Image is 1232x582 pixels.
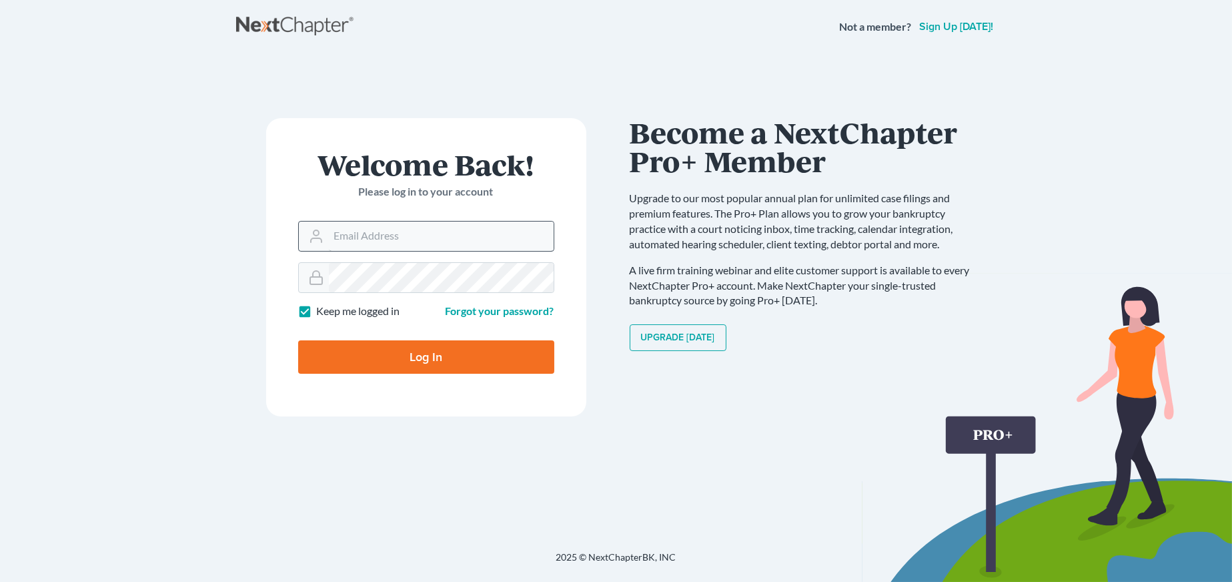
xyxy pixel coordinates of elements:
[630,191,983,252] p: Upgrade to our most popular annual plan for unlimited case filings and premium features. The Pro+...
[917,21,997,32] a: Sign up [DATE]!
[236,551,997,575] div: 2025 © NextChapterBK, INC
[317,304,400,319] label: Keep me logged in
[298,184,554,200] p: Please log in to your account
[840,19,912,35] strong: Not a member?
[630,324,726,351] a: Upgrade [DATE]
[329,222,554,251] input: Email Address
[630,263,983,309] p: A live firm training webinar and elite customer support is available to every NextChapter Pro+ ac...
[630,118,983,175] h1: Become a NextChapter Pro+ Member
[298,150,554,179] h1: Welcome Back!
[446,304,554,317] a: Forgot your password?
[298,340,554,374] input: Log In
